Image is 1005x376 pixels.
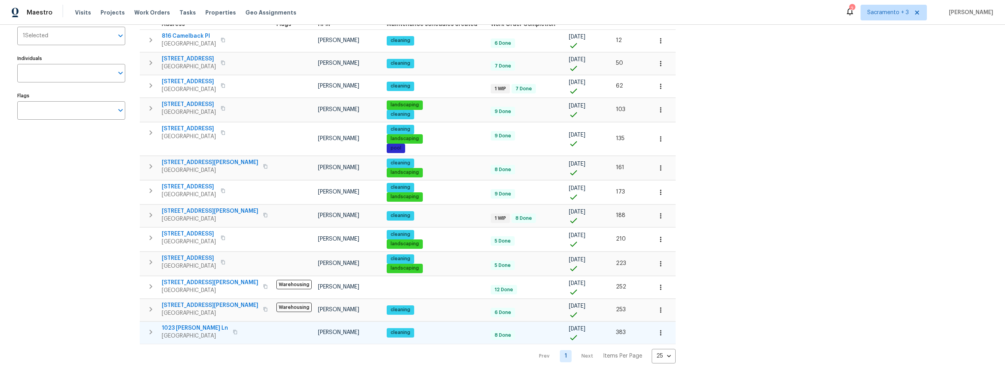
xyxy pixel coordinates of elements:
span: Visits [75,9,91,16]
span: [PERSON_NAME] [318,136,359,141]
span: 253 [616,307,626,312]
span: Properties [205,9,236,16]
span: [PERSON_NAME] [318,60,359,66]
span: Geo Assignments [245,9,296,16]
span: [PERSON_NAME] [318,38,359,43]
span: 161 [616,165,624,170]
span: Work Orders [134,9,170,16]
span: cleaning [387,307,413,313]
span: [STREET_ADDRESS] [162,254,216,262]
span: [STREET_ADDRESS][PERSON_NAME] [162,159,258,166]
span: 62 [616,83,623,89]
span: 6 Done [492,309,514,316]
span: cleaning [387,184,413,191]
span: landscaping [387,135,422,142]
span: [PERSON_NAME] [946,9,993,16]
span: 1023 [PERSON_NAME] Ln [162,324,228,332]
span: [GEOGRAPHIC_DATA] [162,166,258,174]
span: [PERSON_NAME] [318,330,359,335]
span: [STREET_ADDRESS] [162,78,216,86]
span: cleaning [387,160,413,166]
span: [STREET_ADDRESS] [162,183,216,191]
span: [GEOGRAPHIC_DATA] [162,238,216,246]
span: Maestro [27,9,53,16]
span: [PERSON_NAME] [318,261,359,266]
span: 8 Done [492,332,514,339]
span: [DATE] [569,233,585,238]
span: [DATE] [569,132,585,138]
span: [GEOGRAPHIC_DATA] [162,40,216,48]
span: [DATE] [569,103,585,109]
span: cleaning [387,37,413,44]
span: [STREET_ADDRESS] [162,125,216,133]
span: cleaning [387,83,413,89]
span: [STREET_ADDRESS][PERSON_NAME] [162,207,258,215]
span: 12 [616,38,622,43]
span: [STREET_ADDRESS] [162,55,216,63]
span: 103 [616,107,625,112]
button: Open [115,30,126,41]
span: [PERSON_NAME] [318,107,359,112]
span: Sacramento + 3 [867,9,909,16]
span: landscaping [387,102,422,108]
span: [PERSON_NAME] [318,236,359,242]
span: [PERSON_NAME] [318,307,359,312]
span: 383 [616,330,626,335]
span: [PERSON_NAME] [318,213,359,218]
span: 6 Done [492,40,514,47]
span: [PERSON_NAME] [318,165,359,170]
span: 7 Done [492,63,514,69]
span: [DATE] [569,257,585,263]
div: 2 [849,5,855,13]
label: Individuals [17,56,125,61]
span: [GEOGRAPHIC_DATA] [162,86,216,93]
span: 816 Camelback Pl [162,32,216,40]
span: [DATE] [569,34,585,40]
span: [STREET_ADDRESS] [162,230,216,238]
span: [DATE] [569,326,585,332]
span: [STREET_ADDRESS][PERSON_NAME] [162,301,258,309]
span: [DATE] [569,303,585,309]
span: 12 Done [492,287,516,293]
span: 223 [616,261,626,266]
span: cleaning [387,212,413,219]
span: landscaping [387,169,422,176]
span: 135 [616,136,625,141]
label: Flags [17,93,125,98]
span: 173 [616,189,625,195]
span: [GEOGRAPHIC_DATA] [162,332,228,340]
span: [GEOGRAPHIC_DATA] [162,63,216,71]
button: Open [115,68,126,78]
span: 7 Done [512,86,535,92]
span: [GEOGRAPHIC_DATA] [162,108,216,116]
span: Tasks [179,10,196,15]
span: [GEOGRAPHIC_DATA] [162,215,258,223]
span: [STREET_ADDRESS] [162,100,216,108]
span: landscaping [387,265,422,272]
nav: Pagination Navigation [532,349,676,363]
span: cleaning [387,329,413,336]
span: 1 Selected [23,33,48,39]
span: 188 [616,213,625,218]
span: landscaping [387,193,422,200]
span: [DATE] [569,161,585,167]
span: [STREET_ADDRESS][PERSON_NAME] [162,279,258,287]
span: [PERSON_NAME] [318,83,359,89]
a: Goto page 1 [560,350,572,362]
span: 5 Done [492,238,514,245]
span: [DATE] [569,186,585,191]
span: Warehousing [276,280,312,289]
span: landscaping [387,241,422,247]
span: 8 Done [512,215,535,222]
span: cleaning [387,231,413,238]
span: 1 WIP [492,215,509,222]
span: 9 Done [492,108,514,115]
div: 25 [652,346,676,366]
span: Warehousing [276,303,312,312]
span: cleaning [387,256,413,262]
span: pool [387,145,404,151]
span: 210 [616,236,626,242]
span: [GEOGRAPHIC_DATA] [162,262,216,270]
span: 9 Done [492,191,514,197]
span: [PERSON_NAME] [318,189,359,195]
